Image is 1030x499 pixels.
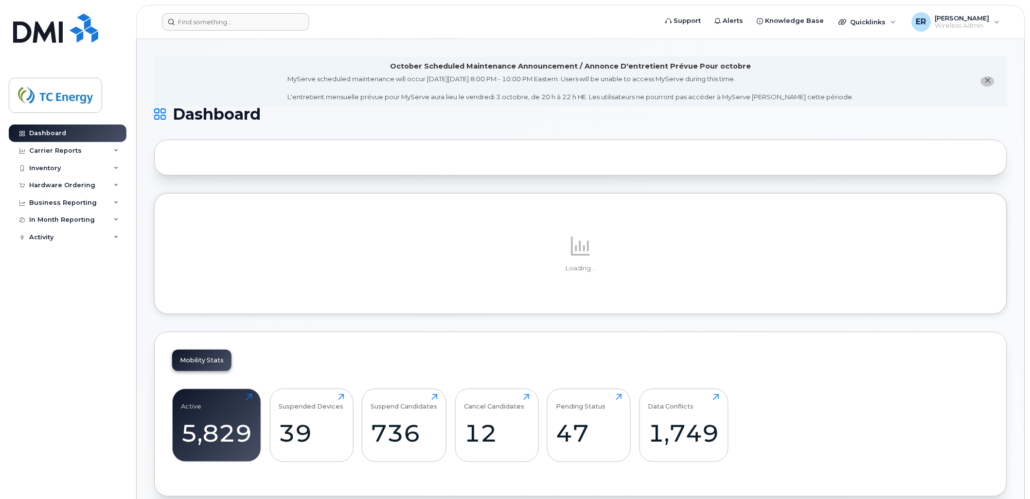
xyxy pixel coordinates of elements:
[981,76,994,87] button: close notification
[988,457,1023,492] iframe: Messenger Launcher
[371,394,438,456] a: Suspend Candidates736
[287,74,854,102] div: MyServe scheduled maintenance will occur [DATE][DATE] 8:00 PM - 10:00 PM Eastern. Users will be u...
[556,394,606,410] div: Pending Status
[464,394,530,456] a: Cancel Candidates12
[556,394,622,456] a: Pending Status47
[464,419,530,447] div: 12
[648,394,694,410] div: Data Conflicts
[172,264,989,273] p: Loading...
[181,394,202,410] div: Active
[648,394,719,456] a: Data Conflicts1,749
[279,394,343,410] div: Suspended Devices
[181,394,252,456] a: Active5,829
[391,61,751,71] div: October Scheduled Maintenance Announcement / Annonce D'entretient Prévue Pour octobre
[371,419,438,447] div: 736
[279,419,344,447] div: 39
[181,419,252,447] div: 5,829
[371,394,438,410] div: Suspend Candidates
[464,394,524,410] div: Cancel Candidates
[556,419,622,447] div: 47
[648,419,719,447] div: 1,749
[279,394,344,456] a: Suspended Devices39
[173,107,261,122] span: Dashboard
